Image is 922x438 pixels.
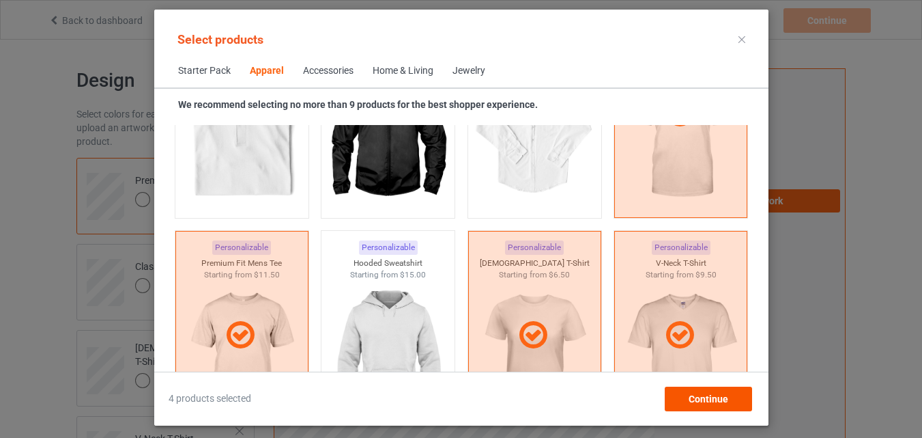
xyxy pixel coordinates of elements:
[473,58,595,211] img: regular.jpg
[169,392,251,406] span: 4 products selected
[358,241,417,255] div: Personalizable
[373,64,433,78] div: Home & Living
[177,32,263,46] span: Select products
[321,258,455,269] div: Hooded Sweatshirt
[180,58,302,211] img: regular.jpg
[321,269,455,281] div: Starting from
[327,58,449,211] img: regular.jpg
[327,280,449,433] img: regular.jpg
[400,270,426,279] span: $15.00
[688,394,727,405] span: Continue
[664,387,751,411] div: Continue
[178,99,538,110] strong: We recommend selecting no more than 9 products for the best shopper experience.
[303,64,354,78] div: Accessories
[250,64,284,78] div: Apparel
[169,55,240,87] span: Starter Pack
[452,64,485,78] div: Jewelry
